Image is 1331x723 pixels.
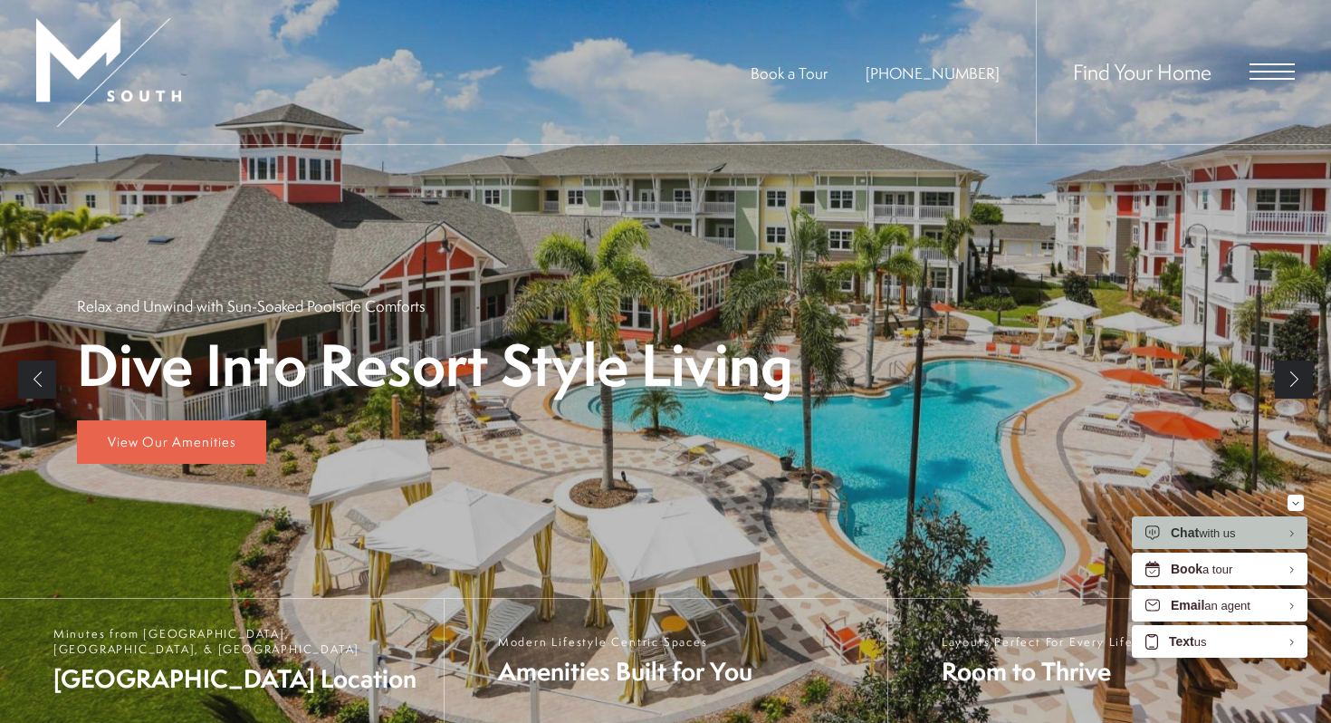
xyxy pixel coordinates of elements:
[1275,361,1313,399] a: Next
[1250,63,1295,80] button: Open Menu
[77,420,266,464] a: View Our Amenities
[1073,57,1211,86] a: Find Your Home
[942,654,1164,689] span: Room to Thrive
[887,599,1331,723] a: Layouts Perfect For Every Lifestyle
[36,18,181,127] img: MSouth
[53,626,426,657] span: Minutes from [GEOGRAPHIC_DATA], [GEOGRAPHIC_DATA], & [GEOGRAPHIC_DATA]
[866,63,1000,83] a: Call Us at 813-570-8014
[942,634,1164,650] span: Layouts Perfect For Every Lifestyle
[77,295,425,316] p: Relax and Unwind with Sun-Soaked Poolside Comforts
[498,634,752,650] span: Modern Lifestyle Centric Spaces
[18,361,56,399] a: Previous
[866,63,1000,83] span: [PHONE_NUMBER]
[53,661,426,696] span: [GEOGRAPHIC_DATA] Location
[751,63,828,83] a: Book a Tour
[77,334,793,396] p: Dive Into Resort Style Living
[498,654,752,689] span: Amenities Built for You
[444,599,887,723] a: Modern Lifestyle Centric Spaces
[108,432,236,451] span: View Our Amenities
